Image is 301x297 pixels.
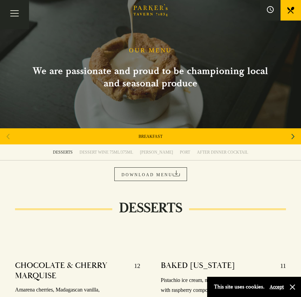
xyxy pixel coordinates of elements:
[193,144,252,160] a: AFTER DINNER COCKTAIL
[176,144,193,160] a: PORT
[161,260,235,271] h4: BAKED [US_STATE]
[137,144,176,160] a: [PERSON_NAME]
[140,150,173,155] div: [PERSON_NAME]
[15,260,127,281] h4: CHOCOLATE & CHERRY MARQUISE
[112,200,189,216] h2: DESSERTS
[273,260,286,271] p: 11
[80,150,133,155] div: DESSERT WINE 75ML/375ML
[76,144,137,160] a: DESSERT WINE 75ML/375ML
[127,260,140,281] p: 12
[49,144,76,160] a: DESSERTS
[53,150,73,155] div: DESSERTS
[180,150,190,155] div: PORT
[24,65,277,90] h2: We are passionate and proud to be championing local and seasonal produce
[129,47,172,54] h1: OUR MENU
[139,134,162,139] a: BREAKFAST
[114,167,187,181] a: DOWNLOAD MENU
[161,275,286,295] p: Pistachio ice cream, milk chocolate & buttermilk sponge with raspberry compote
[270,284,284,290] button: Accept
[288,129,298,144] div: Next slide
[214,282,264,292] p: This site uses cookies.
[197,150,248,155] div: AFTER DINNER COCKTAIL
[289,284,296,290] button: Close and accept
